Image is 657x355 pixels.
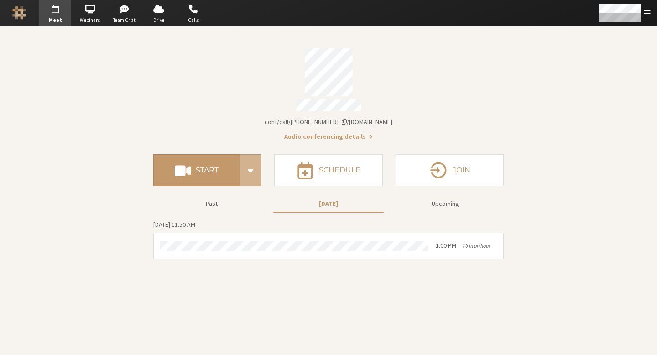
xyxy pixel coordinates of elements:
h4: Start [196,167,219,174]
button: Join [396,154,504,186]
span: Meet [39,16,71,24]
button: Past [156,196,267,212]
button: Start [153,154,240,186]
button: Audio conferencing details [284,132,373,141]
button: Copy my meeting room linkCopy my meeting room link [265,117,392,127]
h4: Join [453,167,470,174]
span: Drive [143,16,175,24]
h4: Schedule [319,167,360,174]
span: [DATE] 11:50 AM [153,220,195,229]
span: Copy my meeting room link [265,118,392,126]
span: Calls [177,16,209,24]
span: Webinars [74,16,106,24]
div: Start conference options [240,154,261,186]
section: Account details [153,42,504,141]
button: Schedule [274,154,382,186]
span: in an hour [469,242,490,249]
img: Iotum [12,6,26,20]
button: [DATE] [273,196,384,212]
button: Upcoming [390,196,501,212]
iframe: Chat [634,331,650,349]
section: Today's Meetings [153,219,504,259]
span: Team Chat [109,16,141,24]
div: 1:00 PM [436,241,456,251]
